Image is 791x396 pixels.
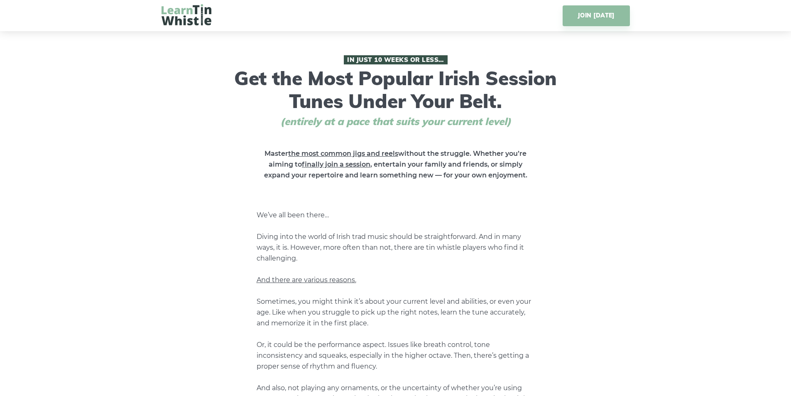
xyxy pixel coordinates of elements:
span: (entirely at a pace that suits your current level) [265,116,527,128]
span: the most common jigs and reels [288,150,398,157]
h1: Get the Most Popular Irish Session Tunes Under Your Belt. [232,55,560,128]
span: finally join a session [302,160,370,168]
span: In Just 10 Weeks or Less… [344,55,448,64]
a: JOIN [DATE] [563,5,629,26]
strong: Master without the struggle. Whether you’re aiming to , entertain your family and friends, or sim... [264,150,527,179]
img: LearnTinWhistle.com [162,4,211,25]
span: And there are various reasons. [257,276,356,284]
